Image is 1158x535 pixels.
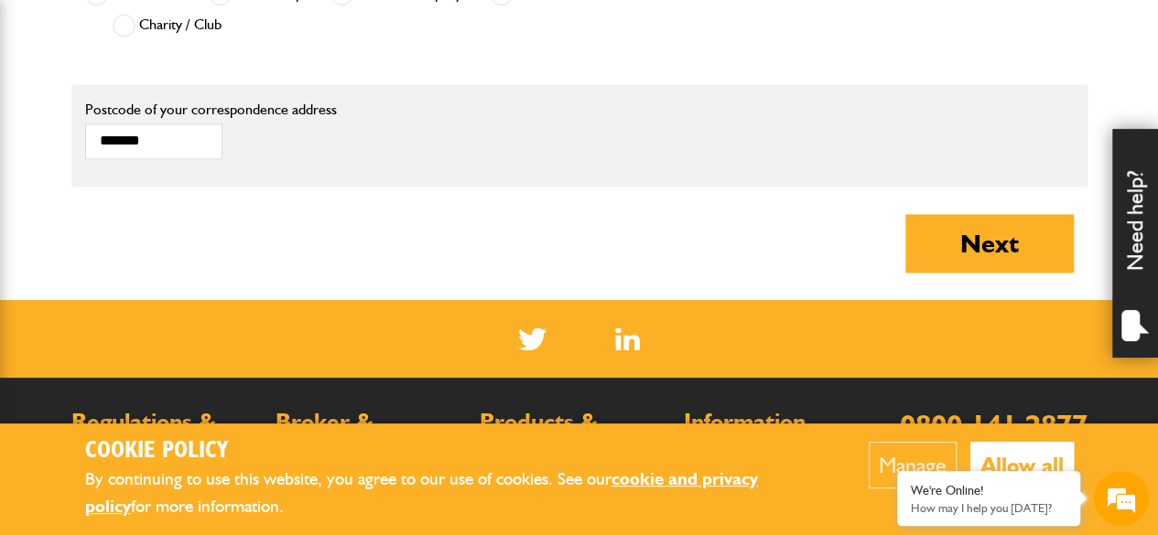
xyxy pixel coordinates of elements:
div: Minimize live chat window [300,9,344,53]
input: Enter your phone number [24,277,334,317]
div: Need help? [1112,129,1158,358]
div: We're Online! [911,483,1066,498]
img: Twitter [518,327,547,350]
a: cookie and privacy policy [85,468,758,518]
img: Linked In [615,327,640,350]
a: 0800 141 2877 [900,406,1088,442]
button: Next [905,214,1074,273]
img: d_20077148190_company_1631870298795_20077148190 [31,102,77,127]
label: Postcode of your correspondence address [85,102,735,117]
a: LinkedIn [615,327,640,350]
input: Enter your last name [24,169,334,209]
h2: Products & Services [480,410,666,456]
em: Start Chat [249,412,332,436]
p: How may I help you today? [911,501,1066,515]
p: By continuing to use this website, you agree to our use of cookies. See our for more information. [85,465,813,521]
h2: Cookie Policy [85,437,813,465]
h2: Regulations & Documents [71,410,257,456]
input: Enter your email address [24,223,334,263]
div: Chat with us now [95,102,308,126]
h2: Broker & Intermediary [276,410,461,456]
textarea: Type your message and hit 'Enter' [24,331,334,395]
button: Allow all [970,442,1074,488]
button: Manage [869,442,957,488]
h2: Information [684,410,870,433]
label: Charity / Club [113,14,222,37]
